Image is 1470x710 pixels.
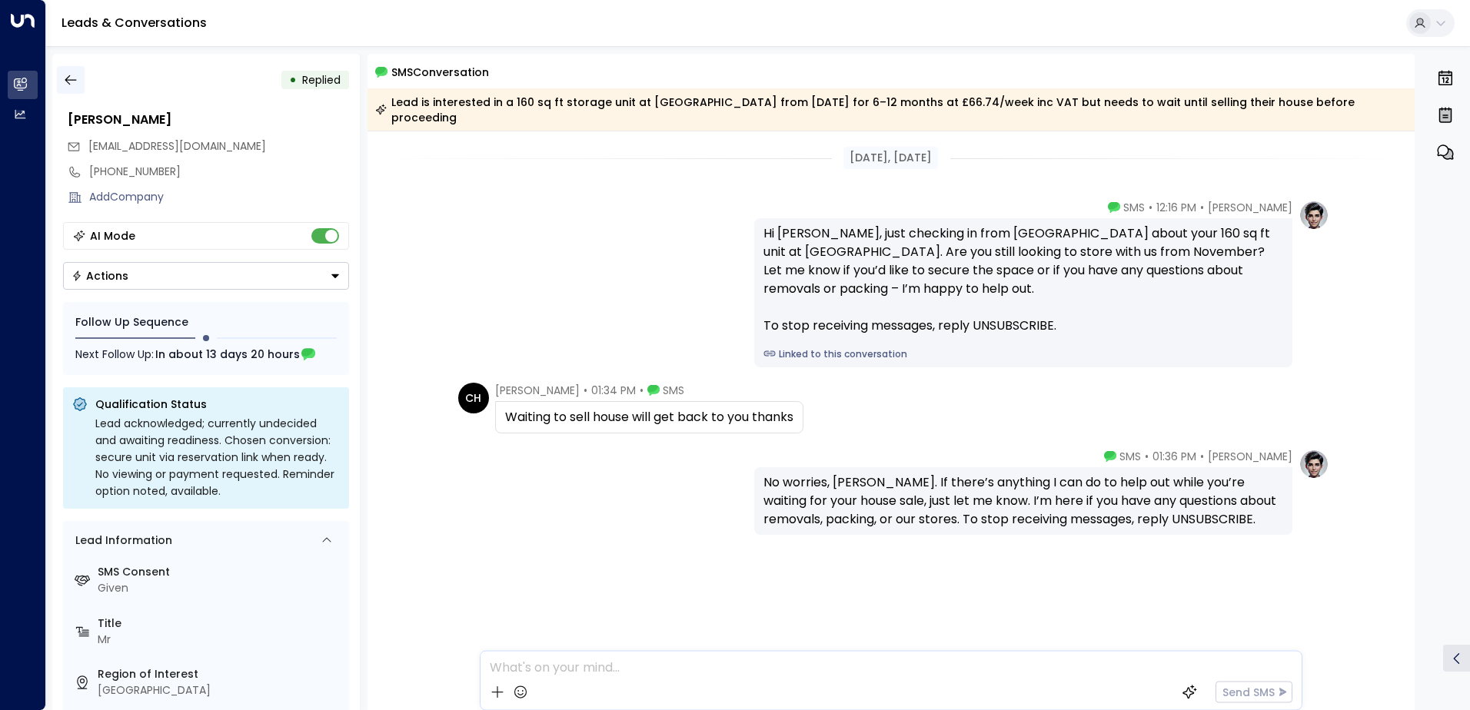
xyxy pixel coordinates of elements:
label: Region of Interest [98,666,343,682]
div: Button group with a nested menu [63,262,349,290]
div: Hi [PERSON_NAME], just checking in from [GEOGRAPHIC_DATA] about your 160 sq ft unit at [GEOGRAPHI... [763,224,1283,335]
div: Waiting to sell house will get back to you thanks [505,408,793,426]
div: • [289,66,297,94]
div: [GEOGRAPHIC_DATA] [98,682,343,698]
span: [EMAIL_ADDRESS][DOMAIN_NAME] [88,138,266,154]
div: [DATE], [DATE] [843,147,938,169]
label: Title [98,615,343,632]
img: profile-logo.png [1299,200,1329,231]
div: Lead is interested in a 160 sq ft storage unit at [GEOGRAPHIC_DATA] from [DATE] for 6–12 months a... [375,95,1406,125]
span: 01:34 PM [591,383,636,398]
div: Next Follow Up: [75,346,337,363]
div: Lead Information [70,532,172,549]
div: [PHONE_NUMBER] [89,164,349,180]
img: profile-logo.png [1299,449,1329,479]
div: Given [98,580,343,596]
div: CH [458,383,489,413]
div: Mr [98,632,343,648]
span: 01:36 PM [1152,449,1196,464]
div: Actions [72,269,128,283]
span: Replied [302,72,341,88]
div: [PERSON_NAME] [68,111,349,129]
span: • [584,383,587,398]
span: In about 13 days 20 hours [155,346,300,363]
span: clivehallifax@gmail.com [88,138,266,154]
p: Qualification Status [95,396,340,412]
span: • [1200,449,1204,464]
div: AI Mode [90,228,135,244]
span: • [1200,200,1204,215]
span: [PERSON_NAME] [1208,200,1292,215]
span: SMS [1119,449,1141,464]
a: Leads & Conversations [62,14,207,32]
button: Actions [63,262,349,290]
div: Follow Up Sequence [75,314,337,330]
span: [PERSON_NAME] [1208,449,1292,464]
span: SMS Conversation [391,63,489,81]
span: • [1145,449,1149,464]
span: [PERSON_NAME] [495,383,580,398]
span: 12:16 PM [1156,200,1196,215]
span: • [1149,200,1152,215]
a: Linked to this conversation [763,347,1283,361]
label: SMS Consent [98,564,343,580]
span: • [640,383,644,398]
span: SMS [663,383,684,398]
span: SMS [1123,200,1145,215]
div: Lead acknowledged; currently undecided and awaiting readiness. Chosen conversion: secure unit via... [95,415,340,499]
div: No worries, [PERSON_NAME]. If there’s anything I can do to help out while you’re waiting for your... [763,473,1283,529]
div: AddCompany [89,189,349,205]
